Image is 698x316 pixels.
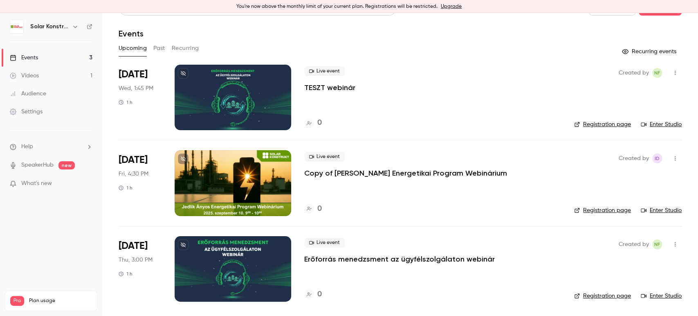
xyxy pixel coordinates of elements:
[619,68,649,78] span: Created by
[317,289,322,300] h4: 0
[304,238,345,248] span: Live event
[172,42,199,55] button: Recurring
[641,206,682,214] a: Enter Studio
[655,153,660,163] span: ID
[619,239,649,249] span: Created by
[58,161,75,169] span: new
[304,168,507,178] a: Copy of [PERSON_NAME] Energetikai Program Webinárium
[574,120,631,129] a: Registration page
[30,23,69,31] h6: Solar Konstrukt Kft.
[119,239,148,253] span: [DATE]
[304,289,322,300] a: 0
[10,108,43,116] div: Settings
[10,20,23,33] img: Solar Konstrukt Kft.
[21,179,52,188] span: What's new
[304,66,345,76] span: Live event
[618,45,682,58] button: Recurring events
[119,170,148,178] span: Fri, 4:30 PM
[119,185,132,191] div: 1 h
[119,150,162,216] div: Sep 19 Fri, 4:30 PM (Europe/Budapest)
[153,42,165,55] button: Past
[304,117,322,129] a: 0
[641,120,682,129] a: Enter Studio
[10,142,92,151] li: help-dropdown-opener
[304,203,322,214] a: 0
[119,236,162,302] div: Oct 16 Thu, 3:00 PM (Europe/Budapest)
[574,292,631,300] a: Registration page
[10,72,39,80] div: Videos
[119,68,148,81] span: [DATE]
[652,153,662,163] span: Istvan Dobo
[652,239,662,249] span: Nóra Faragó
[441,3,462,10] a: Upgrade
[654,68,660,78] span: NF
[119,65,162,130] div: Sep 17 Wed, 1:45 PM (Europe/Budapest)
[10,54,38,62] div: Events
[10,90,46,98] div: Audience
[29,298,92,304] span: Plan usage
[317,203,322,214] h4: 0
[119,153,148,167] span: [DATE]
[119,256,153,264] span: Thu, 3:00 PM
[304,254,495,264] a: Erőforrás menedzsment az ügyfélszolgálaton webinár
[119,271,132,277] div: 1 h
[619,153,649,163] span: Created by
[641,292,682,300] a: Enter Studio
[304,83,355,93] a: TESZT webinár
[83,180,92,187] iframe: Noticeable Trigger
[317,117,322,129] h4: 0
[21,161,54,169] a: SpeakerHub
[654,239,660,249] span: NF
[304,152,345,162] span: Live event
[119,99,132,106] div: 1 h
[119,84,153,93] span: Wed, 1:45 PM
[119,42,147,55] button: Upcoming
[574,206,631,214] a: Registration page
[21,142,33,151] span: Help
[652,68,662,78] span: Nóra Faragó
[119,29,144,38] h1: Events
[10,296,24,306] span: Pro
